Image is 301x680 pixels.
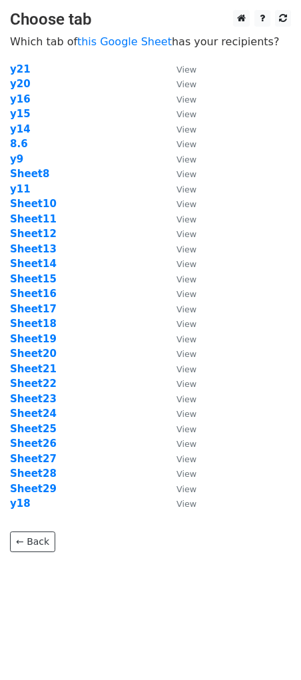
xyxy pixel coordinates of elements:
[10,288,57,300] a: Sheet16
[163,273,196,285] a: View
[10,468,57,480] strong: Sheet28
[10,198,57,210] a: Sheet10
[10,213,57,225] a: Sheet11
[176,349,196,359] small: View
[176,289,196,299] small: View
[10,333,57,345] a: Sheet19
[10,363,57,375] a: Sheet21
[176,409,196,419] small: View
[176,304,196,314] small: View
[163,378,196,390] a: View
[10,63,31,75] a: y21
[176,394,196,404] small: View
[176,274,196,284] small: View
[163,408,196,420] a: View
[10,483,57,495] strong: Sheet29
[163,123,196,135] a: View
[163,198,196,210] a: View
[163,78,196,90] a: View
[10,138,28,150] a: 8.6
[163,498,196,510] a: View
[176,424,196,434] small: View
[10,303,57,315] strong: Sheet17
[176,65,196,75] small: View
[10,183,31,195] a: y11
[10,108,31,120] strong: y15
[10,393,57,405] strong: Sheet23
[10,423,57,435] a: Sheet25
[10,78,31,90] a: y20
[10,438,57,450] strong: Sheet26
[176,109,196,119] small: View
[176,125,196,135] small: View
[176,499,196,509] small: View
[176,79,196,89] small: View
[163,108,196,120] a: View
[10,168,49,180] a: Sheet8
[10,531,55,552] a: ← Back
[163,168,196,180] a: View
[163,393,196,405] a: View
[10,378,57,390] a: Sheet22
[10,318,57,330] a: Sheet18
[163,483,196,495] a: View
[163,243,196,255] a: View
[176,214,196,224] small: View
[176,484,196,494] small: View
[10,453,57,465] strong: Sheet27
[10,93,31,105] strong: y16
[163,258,196,270] a: View
[10,153,23,165] a: y9
[176,155,196,165] small: View
[163,228,196,240] a: View
[176,439,196,449] small: View
[10,243,57,255] a: Sheet13
[163,288,196,300] a: View
[10,408,57,420] strong: Sheet24
[176,139,196,149] small: View
[176,244,196,254] small: View
[163,363,196,375] a: View
[10,258,57,270] a: Sheet14
[176,229,196,239] small: View
[176,469,196,479] small: View
[176,199,196,209] small: View
[10,348,57,360] a: Sheet20
[176,364,196,374] small: View
[176,95,196,105] small: View
[163,138,196,150] a: View
[10,123,31,135] a: y14
[10,498,31,510] a: y18
[10,228,57,240] a: Sheet12
[77,35,172,48] a: this Google Sheet
[163,303,196,315] a: View
[10,273,57,285] a: Sheet15
[163,423,196,435] a: View
[163,318,196,330] a: View
[176,319,196,329] small: View
[176,454,196,464] small: View
[163,348,196,360] a: View
[176,379,196,389] small: View
[163,453,196,465] a: View
[163,468,196,480] a: View
[163,213,196,225] a: View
